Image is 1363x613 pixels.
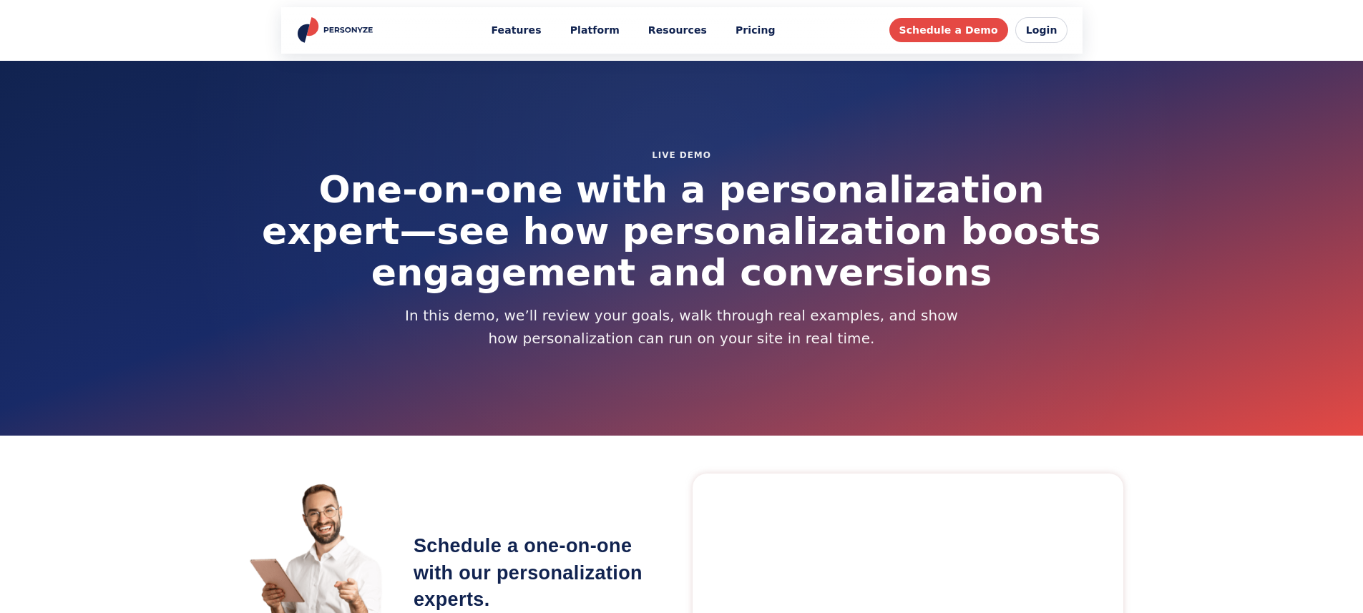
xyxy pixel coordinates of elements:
[638,17,717,44] button: Resources
[1015,17,1068,43] a: Login
[295,17,378,43] a: Personyze home
[889,18,1008,42] a: Schedule a Demo
[560,17,630,44] a: Platform
[295,17,378,43] img: Personyze
[481,17,551,44] button: Features
[481,17,785,44] nav: Main menu
[726,17,786,44] a: Pricing
[652,151,711,160] div: Live Demo
[281,7,1083,54] header: Personyze site header
[403,304,961,350] p: In this demo, we’ll review your goals, walk through real examples, and show how personalization c...
[260,169,1104,294] h1: One-on-one with a personalization expert—see how personalization boosts engagement and conversions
